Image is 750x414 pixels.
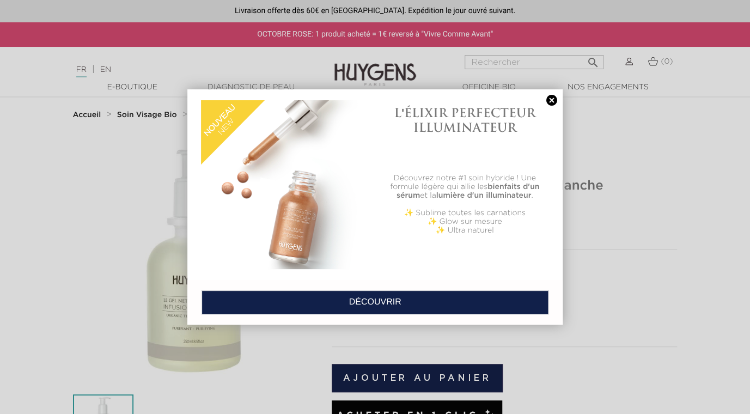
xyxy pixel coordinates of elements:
[381,226,549,235] p: ✨ Ultra naturel
[381,174,549,200] p: Découvrez notre #1 soin hybride ! Une formule légère qui allie les et la .
[436,192,532,199] b: lumière d'un illuminateur
[381,217,549,226] p: ✨ Glow sur mesure
[381,209,549,217] p: ✨ Sublime toutes les carnations
[202,290,548,314] a: DÉCOUVRIR
[397,183,539,199] b: bienfaits d'un sérum
[381,106,549,135] h1: L'ÉLIXIR PERFECTEUR ILLUMINATEUR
